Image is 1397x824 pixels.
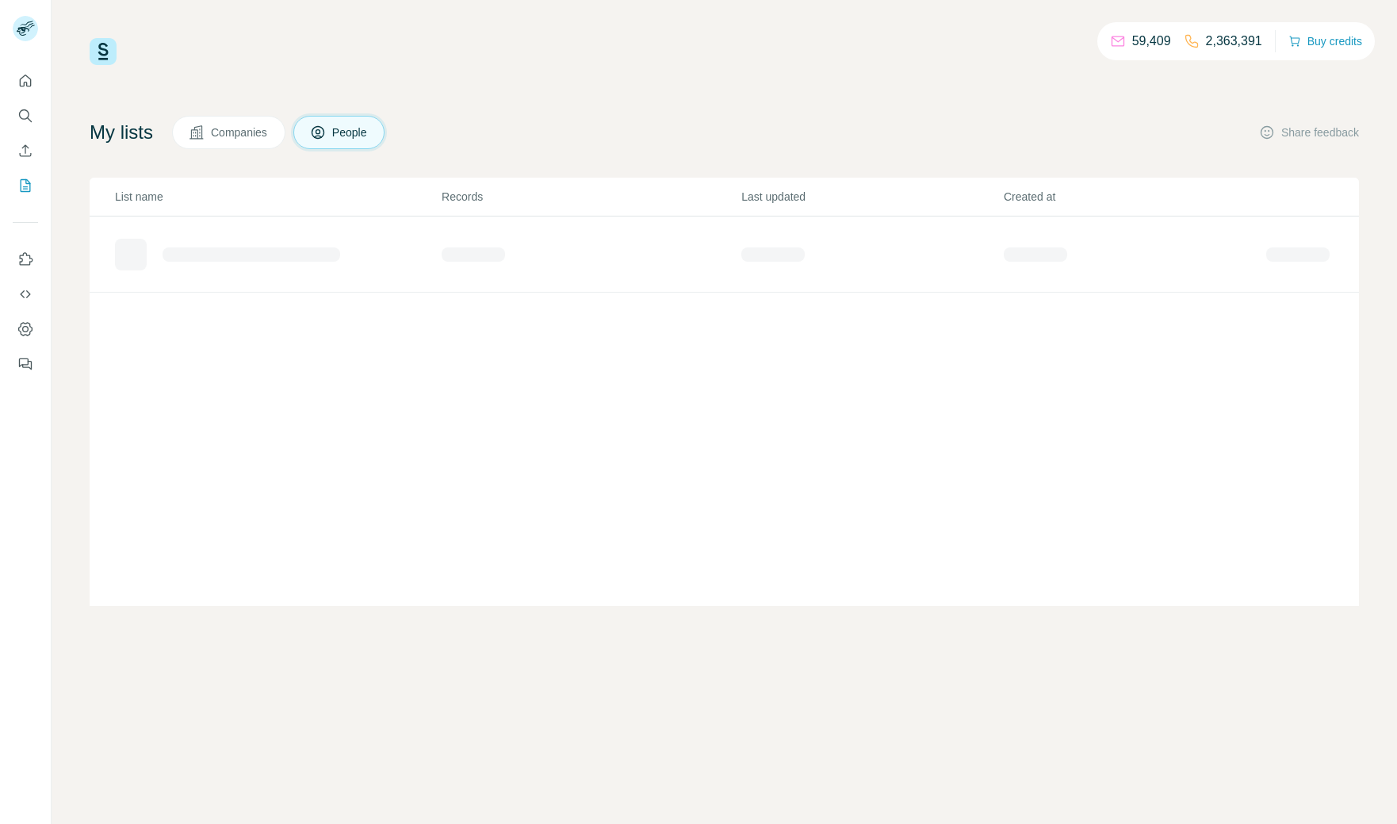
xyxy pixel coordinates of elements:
button: Search [13,102,38,130]
p: Last updated [741,189,1002,205]
button: Use Surfe API [13,280,38,309]
span: Companies [211,125,269,140]
p: 2,363,391 [1206,32,1262,51]
button: Quick start [13,67,38,95]
button: Share feedback [1259,125,1359,140]
button: Enrich CSV [13,136,38,165]
img: Surfe Logo [90,38,117,65]
button: Dashboard [13,315,38,343]
button: Use Surfe on LinkedIn [13,245,38,274]
button: Feedback [13,350,38,378]
p: Created at [1004,189,1265,205]
span: People [332,125,369,140]
p: Records [442,189,740,205]
p: List name [115,189,440,205]
button: Buy credits [1288,30,1362,52]
h4: My lists [90,120,153,145]
button: My lists [13,171,38,200]
p: 59,409 [1132,32,1171,51]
